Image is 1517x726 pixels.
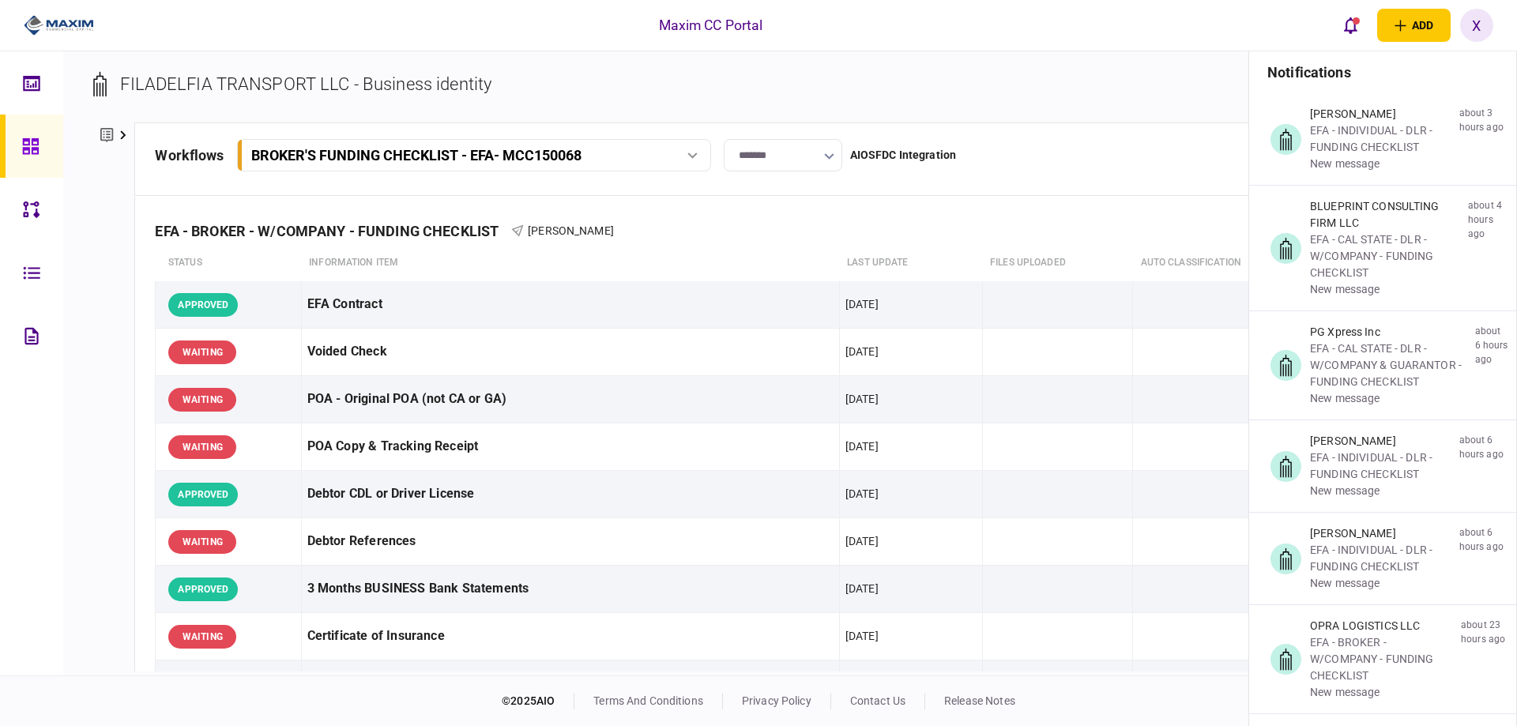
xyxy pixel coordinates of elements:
[1310,618,1455,634] div: OPRA LOGISTICS LLC
[502,693,574,709] div: © 2025 AIO
[1310,198,1462,231] div: BLUEPRINT CONSULTING FIRM LLC
[1310,525,1453,542] div: [PERSON_NAME]
[307,476,834,512] div: Debtor CDL or Driver License
[944,694,1015,707] a: release notes
[1310,340,1469,390] div: EFA - CAL STATE - DLR - W/COMPANY & GUARANTOR - FUNDING CHECKLIST
[155,145,224,166] div: workflows
[845,296,879,312] div: [DATE]
[1377,9,1451,42] button: open adding identity options
[307,334,834,370] div: Voided Check
[24,13,94,37] img: client company logo
[307,571,834,607] div: 3 Months BUSINESS Bank Statements
[1310,156,1453,172] div: new message
[1310,433,1453,450] div: [PERSON_NAME]
[1461,618,1508,701] div: about 23 hours ago
[307,619,834,654] div: Certificate of Insurance
[839,245,982,281] th: last update
[845,391,879,407] div: [DATE]
[1310,324,1469,340] div: PG Xpress Inc
[120,71,491,97] div: FILADELFIA TRANSPORT LLC - Business identity
[982,245,1132,281] th: Files uploaded
[307,382,834,417] div: POA - Original POA (not CA or GA)
[307,429,834,465] div: POA Copy & Tracking Receipt
[1310,684,1455,701] div: new message
[1310,231,1462,281] div: EFA - CAL STATE - DLR - W/COMPANY - FUNDING CHECKLIST
[1310,542,1453,575] div: EFA - INDIVIDUAL - DLR - FUNDING CHECKLIST
[845,344,879,359] div: [DATE]
[845,438,879,454] div: [DATE]
[1460,9,1493,42] button: X
[307,287,834,322] div: EFA Contract
[528,224,614,237] span: [PERSON_NAME]
[168,577,238,601] div: APPROVED
[168,340,236,364] div: WAITING
[168,435,236,459] div: WAITING
[1475,324,1508,407] div: about 6 hours ago
[1459,525,1508,592] div: about 6 hours ago
[156,245,301,281] th: status
[1249,51,1516,93] h3: notifications
[850,694,905,707] a: contact us
[237,139,711,171] button: BROKER'S FUNDING CHECKLIST - EFA- MCC150068
[155,223,511,239] div: EFA - BROKER - W/COMPANY - FUNDING CHECKLIST
[1310,450,1453,483] div: EFA - INDIVIDUAL - DLR - FUNDING CHECKLIST
[307,666,834,702] div: Proof of Company Ownership
[1334,9,1368,42] button: open notifications list
[1468,198,1508,298] div: about 4 hours ago
[850,147,957,164] div: AIOSFDC Integration
[301,245,839,281] th: Information item
[168,530,236,554] div: WAITING
[1310,575,1453,592] div: new message
[1310,106,1453,122] div: [PERSON_NAME]
[659,15,763,36] div: Maxim CC Portal
[593,694,703,707] a: terms and conditions
[1459,106,1508,172] div: about 3 hours ago
[1310,281,1462,298] div: new message
[1310,634,1455,684] div: EFA - BROKER - W/COMPANY - FUNDING CHECKLIST
[168,483,238,506] div: APPROVED
[1310,390,1469,407] div: new message
[1133,245,1325,281] th: auto classification
[742,694,811,707] a: privacy policy
[251,147,582,164] div: BROKER'S FUNDING CHECKLIST - EFA - MCC150068
[307,524,834,559] div: Debtor References
[845,533,879,549] div: [DATE]
[168,388,236,412] div: WAITING
[1310,122,1453,156] div: EFA - INDIVIDUAL - DLR - FUNDING CHECKLIST
[168,293,238,317] div: APPROVED
[845,486,879,502] div: [DATE]
[1459,433,1508,499] div: about 6 hours ago
[845,581,879,596] div: [DATE]
[168,625,236,649] div: WAITING
[845,628,879,644] div: [DATE]
[1310,483,1453,499] div: new message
